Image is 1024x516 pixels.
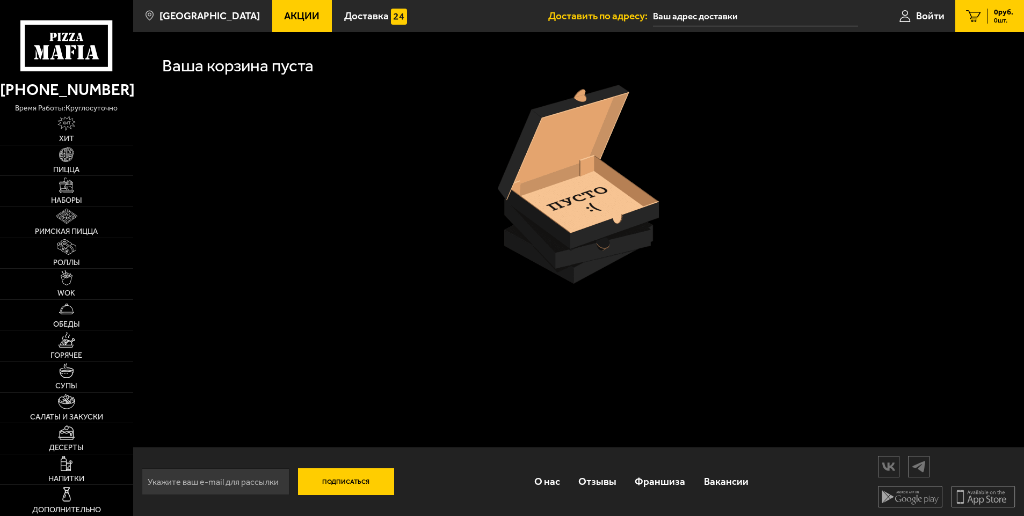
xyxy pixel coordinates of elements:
img: vk [878,457,899,476]
span: Доставка [344,11,389,21]
span: Войти [916,11,945,21]
button: Подписаться [298,468,394,495]
span: Акции [284,11,319,21]
span: Дополнительно [32,506,101,514]
span: Напитки [48,475,84,483]
span: Десерты [49,444,84,452]
span: Римская пицца [35,228,98,235]
img: пустая коробка [498,85,659,284]
span: WOK [57,290,75,297]
a: Отзывы [569,465,626,499]
span: Наборы [51,197,82,204]
span: Пицца [53,166,79,174]
span: 0 руб. [994,9,1013,16]
span: Обеды [53,321,80,328]
span: Супы [55,382,77,390]
span: [GEOGRAPHIC_DATA] [159,11,260,21]
img: 15daf4d41897b9f0e9f617042186c801.svg [391,9,407,25]
input: Ваш адрес доставки [653,6,858,26]
span: 0 шт. [994,17,1013,24]
input: Укажите ваш e-mail для рассылки [142,468,289,495]
span: Горячее [50,352,82,359]
a: О нас [525,465,569,499]
img: tg [909,457,929,476]
a: Франшиза [626,465,694,499]
span: Доставить по адресу: [548,11,653,21]
span: Хит [59,135,74,143]
a: Вакансии [695,465,758,499]
h1: Ваша корзина пуста [162,57,314,75]
span: Роллы [53,259,80,267]
span: Салаты и закуски [30,414,103,421]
